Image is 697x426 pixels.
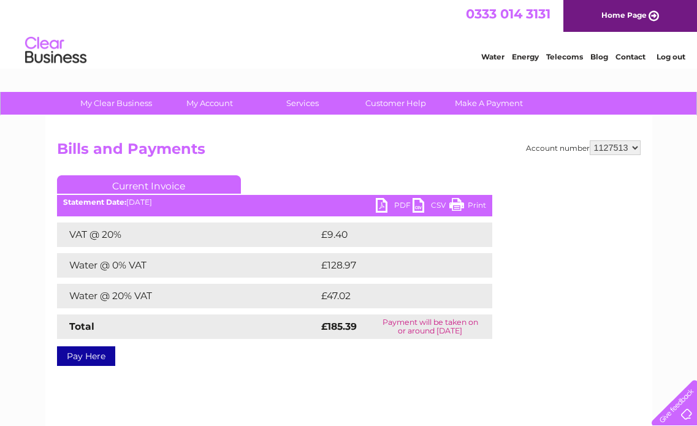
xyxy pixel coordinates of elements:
[318,284,467,308] td: £47.02
[368,314,492,339] td: Payment will be taken on or around [DATE]
[57,284,318,308] td: Water @ 20% VAT
[546,52,583,61] a: Telecoms
[318,223,465,247] td: £9.40
[615,52,646,61] a: Contact
[449,198,486,216] a: Print
[59,7,639,59] div: Clear Business is a trading name of Verastar Limited (registered in [GEOGRAPHIC_DATA] No. 3667643...
[57,175,241,194] a: Current Invoice
[25,32,87,69] img: logo.png
[66,92,167,115] a: My Clear Business
[69,321,94,332] strong: Total
[466,6,550,21] a: 0333 014 3131
[252,92,353,115] a: Services
[526,140,641,155] div: Account number
[63,197,126,207] b: Statement Date:
[481,52,505,61] a: Water
[376,198,413,216] a: PDF
[57,198,492,207] div: [DATE]
[345,92,446,115] a: Customer Help
[321,321,357,332] strong: £185.39
[438,92,539,115] a: Make A Payment
[590,52,608,61] a: Blog
[57,253,318,278] td: Water @ 0% VAT
[159,92,260,115] a: My Account
[57,140,641,164] h2: Bills and Payments
[413,198,449,216] a: CSV
[657,52,685,61] a: Log out
[57,223,318,247] td: VAT @ 20%
[512,52,539,61] a: Energy
[318,253,470,278] td: £128.97
[57,346,115,366] a: Pay Here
